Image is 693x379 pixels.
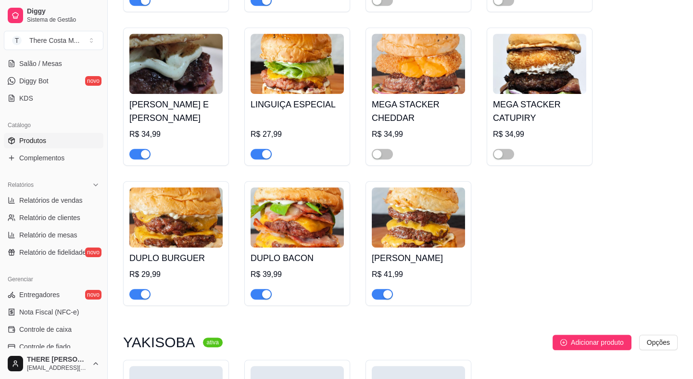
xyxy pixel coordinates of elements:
div: R$ 41,99 [372,269,465,280]
img: product-image [129,187,223,248]
div: R$ 29,99 [129,269,223,280]
img: product-image [372,187,465,248]
img: product-image [251,34,344,94]
span: Adicionar produto [571,337,624,348]
span: Opções [647,337,670,348]
span: Relatório de fidelidade [19,248,86,257]
a: Salão / Mesas [4,56,103,71]
span: Entregadores [19,290,60,300]
div: R$ 34,99 [493,129,586,140]
button: THERE [PERSON_NAME][EMAIL_ADDRESS][DOMAIN_NAME] [4,352,103,375]
a: Relatório de mesas [4,227,103,243]
sup: ativa [203,338,223,347]
span: Controle de fiado [19,342,71,352]
a: Produtos [4,133,103,148]
h4: DUPLO BURGUER [129,251,223,265]
span: T [12,36,22,45]
a: Complementos [4,150,103,166]
a: Relatório de fidelidadenovo [4,245,103,260]
span: Relatórios [8,181,34,189]
img: product-image [251,187,344,248]
span: Relatório de clientes [19,213,80,222]
img: product-image [129,34,223,94]
span: Relatórios de vendas [19,196,83,205]
span: Produtos [19,136,46,145]
div: There Costa M ... [29,36,79,45]
span: Controle de caixa [19,325,72,334]
a: Relatórios de vendas [4,193,103,208]
span: Salão / Mesas [19,59,62,68]
a: Nota Fiscal (NFC-e) [4,304,103,320]
img: product-image [493,34,586,94]
h4: [PERSON_NAME] [372,251,465,265]
h4: LINGUIÇA ESPECIAL [251,98,344,111]
a: KDS [4,91,103,106]
span: [EMAIL_ADDRESS][DOMAIN_NAME] [27,364,88,372]
div: R$ 34,99 [129,129,223,140]
div: R$ 27,99 [251,129,344,140]
button: Select a team [4,31,103,50]
h4: MEGA STACKER CATUPIRY [493,98,586,125]
a: Relatório de clientes [4,210,103,225]
a: Diggy Botnovo [4,73,103,89]
a: Controle de fiado [4,339,103,354]
span: KDS [19,93,33,103]
span: Relatório de mesas [19,230,77,240]
span: Sistema de Gestão [27,16,100,24]
a: Entregadoresnovo [4,287,103,302]
span: Nota Fiscal (NFC-e) [19,307,79,317]
span: plus-circle [560,339,567,346]
div: Gerenciar [4,272,103,287]
span: Diggy Bot [19,76,49,86]
span: Diggy [27,7,100,16]
button: Adicionar produto [553,335,631,350]
span: THERE [PERSON_NAME] [27,355,88,364]
h4: MEGA STACKER CHEDDAR [372,98,465,125]
div: R$ 39,99 [251,269,344,280]
div: R$ 34,99 [372,129,465,140]
img: product-image [372,34,465,94]
span: Complementos [19,153,64,163]
div: Catálogo [4,118,103,133]
a: DiggySistema de Gestão [4,4,103,27]
a: Controle de caixa [4,322,103,337]
h4: [PERSON_NAME] E [PERSON_NAME] [129,98,223,125]
button: Opções [639,335,678,350]
h4: DUPLO BACON [251,251,344,265]
h3: YAKISOBA [123,337,195,348]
